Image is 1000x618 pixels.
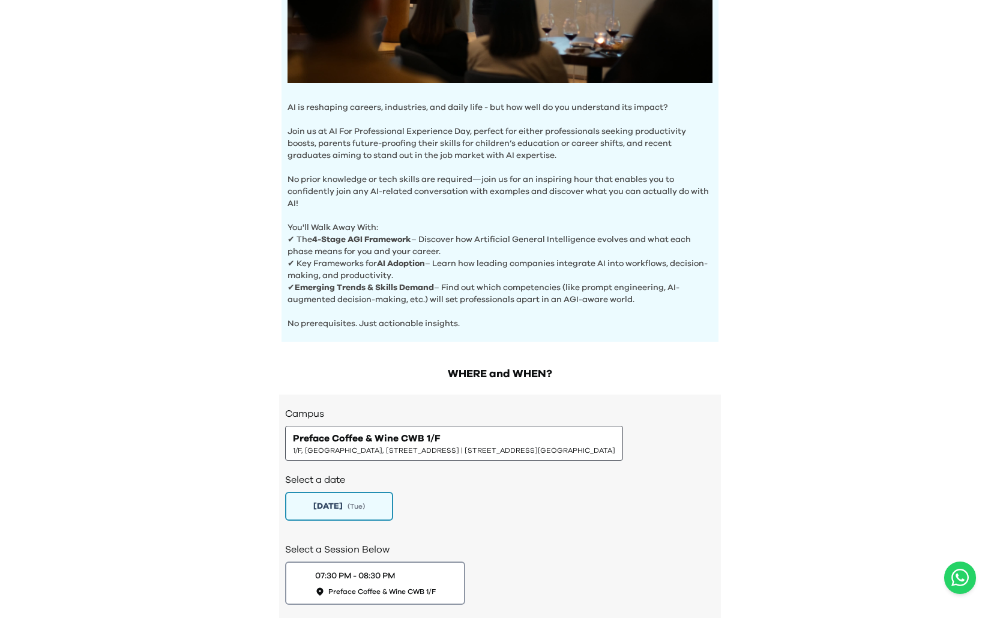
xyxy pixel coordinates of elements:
p: ✔ – Find out which competencies (like prompt engineering, AI-augmented decision-making, etc.) wil... [288,282,712,306]
b: 4-Stage AGI Framework [312,235,411,244]
span: Preface Coffee & Wine CWB 1/F [328,587,436,596]
p: AI is reshaping careers, industries, and daily life - but how well do you understand its impact? [288,101,712,114]
p: No prior knowledge or tech skills are required—join us for an inspiring hour that enables you to ... [288,162,712,210]
span: Preface Coffee & Wine CWB 1/F [293,431,441,446]
p: No prerequisites. Just actionable insights. [288,306,712,330]
h2: Select a Session Below [285,542,715,557]
b: AI Adoption [377,259,425,268]
p: ✔ Key Frameworks for – Learn how leading companies integrate AI into workflows, decision-making, ... [288,258,712,282]
span: 1/F, [GEOGRAPHIC_DATA], [STREET_ADDRESS] | [STREET_ADDRESS][GEOGRAPHIC_DATA] [293,446,615,455]
p: You'll Walk Away With: [288,210,712,234]
button: [DATE](Tue) [285,492,393,521]
h3: Campus [285,407,715,421]
div: 07:30 PM - 08:30 PM [315,570,395,582]
p: ✔ The – Discover how Artificial General Intelligence evolves and what each phase means for you an... [288,234,712,258]
p: Join us at AI For Professional Experience Day, perfect for either professionals seeking productiv... [288,114,712,162]
button: 07:30 PM - 08:30 PMPreface Coffee & Wine CWB 1/F [285,562,465,605]
span: [DATE] [313,500,343,512]
button: Open WhatsApp chat [944,562,976,594]
b: Emerging Trends & Skills Demand [295,283,434,292]
a: Chat with us on WhatsApp [944,562,976,594]
h2: WHERE and WHEN? [279,366,721,383]
span: ( Tue ) [348,501,365,511]
h2: Select a date [285,473,715,487]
